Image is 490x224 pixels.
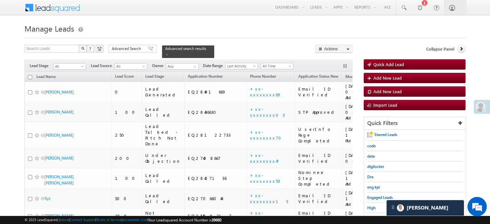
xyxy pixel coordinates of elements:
[250,74,276,79] span: Phone Number
[115,63,145,69] span: All
[298,210,339,222] div: Email ID Verified
[203,63,225,69] span: Date Range
[44,133,74,138] a: [PERSON_NAME]
[188,74,223,79] span: Application Number
[225,63,258,69] a: Last Activity
[44,156,74,161] a: [PERSON_NAME]
[190,63,198,70] a: Show All Items
[367,143,376,148] span: code
[60,218,69,222] a: About
[345,210,378,222] div: [DATE] 09:36 AM
[345,170,378,187] div: [DATE] 10:39 AM
[345,152,378,164] div: [DATE] 09:24 PM
[188,175,244,181] div: EQ28427136
[81,47,84,50] img: Search
[315,45,352,53] button: Actions
[145,193,182,204] div: Lead Called
[250,106,285,118] a: +xx-xxxxxxxx03
[367,154,375,159] span: data
[91,63,114,69] span: Lead Source
[44,90,74,94] a: [PERSON_NAME]
[70,218,95,222] a: Contact Support
[115,89,139,95] div: 0
[142,73,167,81] a: Lead Stage
[212,218,221,222] span: 39660
[250,129,285,141] a: +xx-xxxxxxxx70
[345,74,367,79] span: Modified On
[367,185,380,190] span: eng kpi
[261,63,293,69] a: All Time
[115,213,139,219] div: 300
[30,63,53,69] span: Lead Stage
[298,74,338,79] span: Application Status New
[345,83,378,101] div: [DATE] 09:05 AM
[185,73,226,81] a: Application Number
[250,172,281,184] a: +xx-xxxxxxxx59
[44,196,50,201] a: Xyz
[250,86,281,97] a: +xx-xxxxxxxx69
[96,218,121,222] a: Terms of Service
[145,106,182,118] div: Lead Called
[386,200,464,216] div: carter-dragCarter[PERSON_NAME]
[188,155,244,161] div: EQ27408667
[148,218,221,222] span: Your Leadsquared Account Number is
[367,164,384,169] span: digilocker
[44,174,74,185] a: [PERSON_NAME] [PERSON_NAME]
[345,190,378,207] div: [DATE] 11:26 AM
[145,210,182,222] div: Not Interested
[250,193,288,204] a: +xx-xxxxxxxx15
[188,196,244,201] div: EQ27066040
[165,46,206,51] span: Advanced search results
[298,152,339,164] div: Email ID Verified
[298,170,339,187] div: Nominee Step Completed
[374,132,397,137] span: Starred Leads
[145,123,182,147] div: Lead Talked - Pitch Not Done
[367,205,376,210] span: High
[298,126,339,144] div: UserInfo Page Completed
[44,110,74,114] a: [PERSON_NAME]
[295,73,341,81] a: Application Status New
[261,63,292,69] span: All Time
[114,63,147,70] a: All
[115,74,134,79] span: Lead Score
[145,172,182,184] div: Lead Called
[44,213,74,218] a: [PERSON_NAME]
[53,63,84,69] span: All
[145,86,182,98] div: Lead Generated
[345,103,378,121] div: [DATE] 06:31 AM
[28,75,32,79] input: Check all records
[24,217,221,223] span: © 2025 LeadSquared | | | | |
[250,210,289,221] a: +xx-xxxxxxxx71
[115,132,139,138] div: 250
[342,73,376,81] a: Modified On (sorted descending)
[407,205,448,211] span: Carter
[367,174,373,179] span: Dra
[115,109,139,115] div: 100
[373,62,404,67] span: Quick Add Lead
[298,86,339,98] div: Email ID Verified
[188,109,244,115] div: EQ28436630
[188,89,244,95] div: EQ28491669
[247,73,279,81] a: Phone Number
[345,126,378,144] div: [DATE] 10:58 PM
[53,63,86,70] a: All
[226,63,256,69] span: Last Activity
[89,46,92,51] span: ?
[152,63,166,69] span: Owner
[112,46,143,52] span: Advanced Search
[145,74,164,79] span: Lead Stage
[112,73,137,81] a: Lead Score
[373,89,402,94] span: Add New Lead
[188,213,244,219] div: EQ25400317
[373,75,402,81] span: Add New Lead
[122,218,147,222] a: Acceptable Use
[33,73,59,82] a: Lead Name
[115,175,139,181] div: 100
[373,102,397,108] span: Import Lead
[367,195,393,200] span: Engaged Leads
[166,63,199,70] input: Type to Search
[115,155,139,161] div: 200
[298,109,339,115] div: STP Approved
[115,196,139,201] div: 500
[298,193,339,204] div: Email ID Verified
